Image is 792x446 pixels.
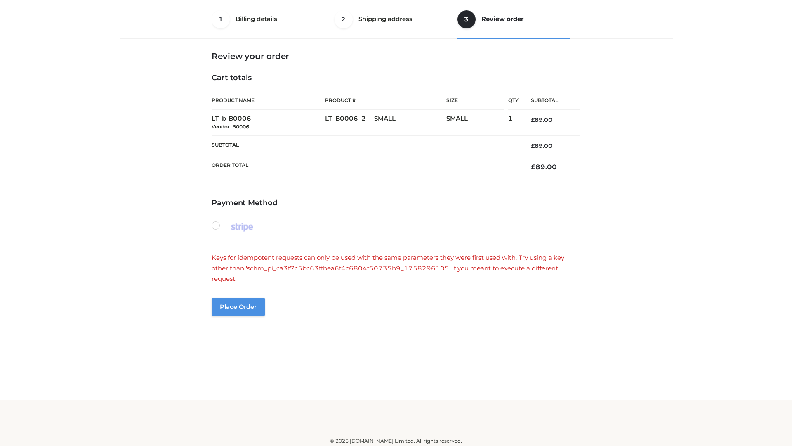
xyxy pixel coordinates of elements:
[531,142,552,149] bdi: 89.00
[212,199,580,208] h4: Payment Method
[531,116,552,123] bdi: 89.00
[212,156,519,178] th: Order Total
[212,252,580,284] div: Keys for idempotent requests can only be used with the same parameters they were first used with....
[212,91,325,110] th: Product Name
[531,163,535,171] span: £
[446,110,508,136] td: SMALL
[212,74,580,83] h4: Cart totals
[212,135,519,156] th: Subtotal
[325,91,446,110] th: Product #
[531,142,535,149] span: £
[531,163,557,171] bdi: 89.00
[508,110,519,136] td: 1
[531,116,535,123] span: £
[519,91,580,110] th: Subtotal
[123,437,669,445] div: © 2025 [DOMAIN_NAME] Limited. All rights reserved.
[212,51,580,61] h3: Review your order
[212,110,325,136] td: LT_b-B0006
[508,91,519,110] th: Qty
[325,110,446,136] td: LT_B0006_2-_-SMALL
[212,298,265,316] button: Place order
[212,123,249,130] small: Vendor: B0006
[446,91,504,110] th: Size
